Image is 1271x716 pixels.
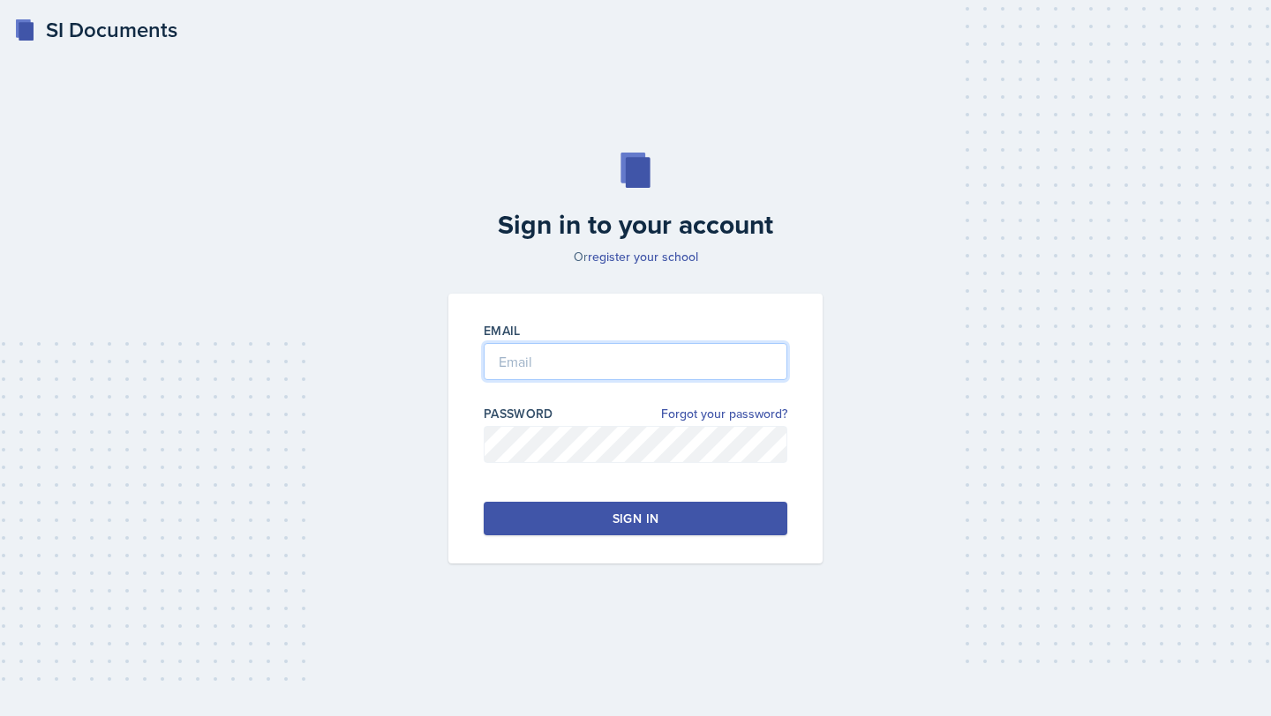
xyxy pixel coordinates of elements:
[484,405,553,422] label: Password
[14,14,177,46] a: SI Documents
[438,248,833,265] p: Or
[661,405,787,423] a: Forgot your password?
[484,343,787,380] input: Email
[484,502,787,535] button: Sign in
[484,322,521,339] label: Email
[588,248,698,265] a: register your school
[438,209,833,241] h2: Sign in to your account
[613,510,658,527] div: Sign in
